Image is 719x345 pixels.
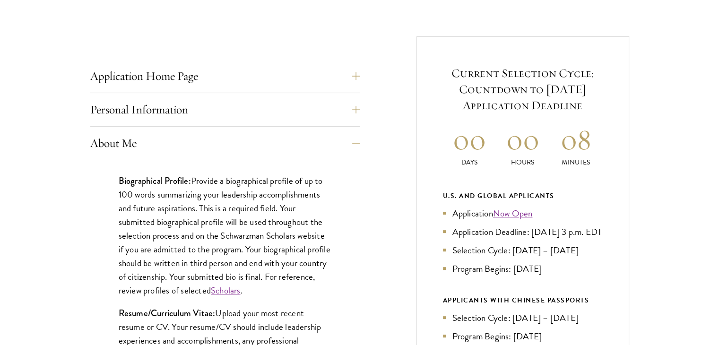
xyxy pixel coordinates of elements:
[119,307,216,319] strong: Resume/Curriculum Vitae:
[443,329,603,343] li: Program Begins: [DATE]
[90,98,360,121] button: Personal Information
[493,207,533,220] a: Now Open
[443,243,603,257] li: Selection Cycle: [DATE] – [DATE]
[443,311,603,325] li: Selection Cycle: [DATE] – [DATE]
[119,174,191,187] strong: Biographical Profile:
[443,157,496,167] p: Days
[549,157,603,167] p: Minutes
[443,262,603,276] li: Program Begins: [DATE]
[90,65,360,87] button: Application Home Page
[90,132,360,155] button: About Me
[443,122,496,157] h2: 00
[211,284,241,297] a: Scholars
[549,122,603,157] h2: 08
[443,65,603,113] h5: Current Selection Cycle: Countdown to [DATE] Application Deadline
[443,190,603,202] div: U.S. and Global Applicants
[119,174,331,298] p: Provide a biographical profile of up to 100 words summarizing your leadership accomplishments and...
[443,225,603,239] li: Application Deadline: [DATE] 3 p.m. EDT
[496,157,549,167] p: Hours
[443,207,603,220] li: Application
[443,294,603,306] div: APPLICANTS WITH CHINESE PASSPORTS
[496,122,549,157] h2: 00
